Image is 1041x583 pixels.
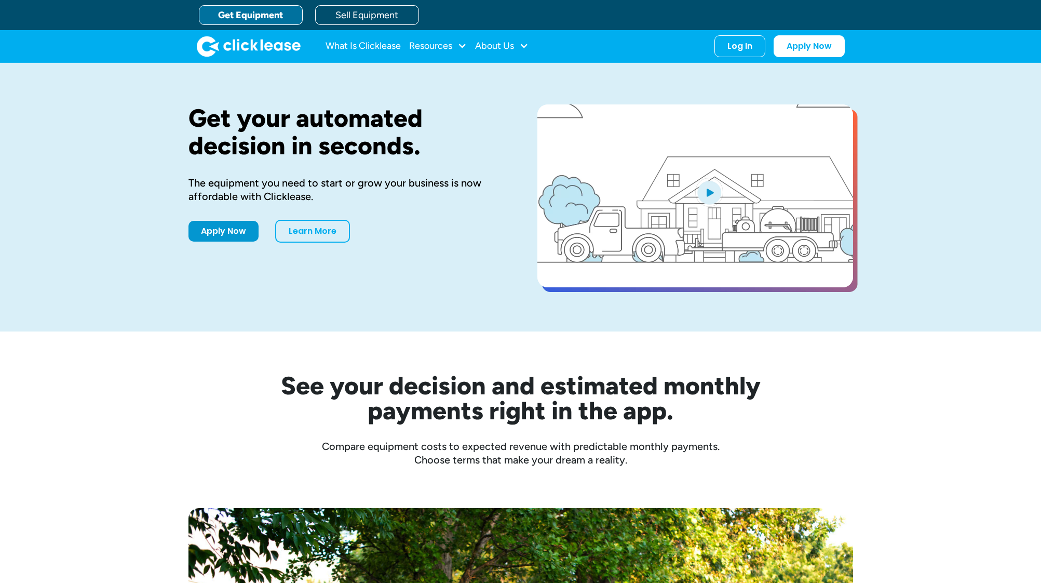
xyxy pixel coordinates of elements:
[727,41,752,51] div: Log In
[409,36,467,57] div: Resources
[188,176,504,203] div: The equipment you need to start or grow your business is now affordable with Clicklease.
[537,104,853,287] a: open lightbox
[188,104,504,160] h1: Get your automated decision in seconds.
[315,5,419,25] a: Sell Equipment
[275,220,350,243] a: Learn More
[695,178,723,207] img: Blue play button logo on a light blue circular background
[774,35,845,57] a: Apply Now
[230,373,812,423] h2: See your decision and estimated monthly payments right in the app.
[188,440,853,467] div: Compare equipment costs to expected revenue with predictable monthly payments. Choose terms that ...
[188,221,259,242] a: Apply Now
[326,36,401,57] a: What Is Clicklease
[199,5,303,25] a: Get Equipment
[197,36,301,57] img: Clicklease logo
[197,36,301,57] a: home
[475,36,529,57] div: About Us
